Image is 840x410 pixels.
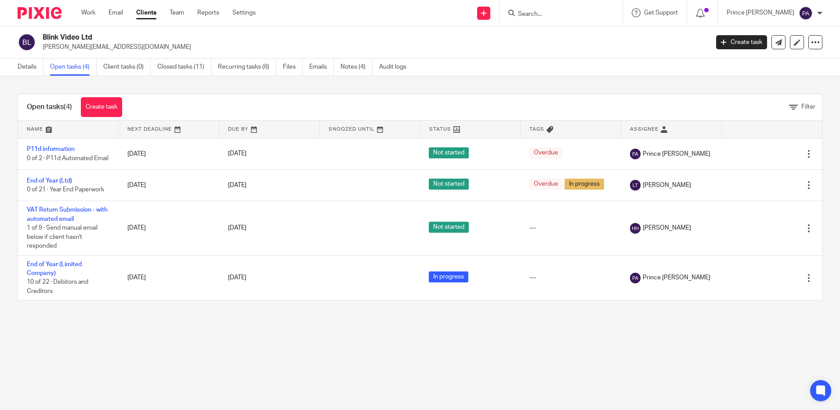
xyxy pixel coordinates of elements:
[103,59,151,76] a: Client tasks (0)
[283,59,303,76] a: Files
[228,275,246,281] span: [DATE]
[517,11,596,18] input: Search
[27,261,82,276] a: End of Year (Limited Company)
[218,59,276,76] a: Recurring tasks (6)
[81,97,122,117] a: Create task
[81,8,95,17] a: Work
[630,180,641,190] img: svg%3E
[529,179,562,190] span: Overdue
[529,273,612,282] div: ---
[228,182,246,188] span: [DATE]
[429,179,469,190] span: Not started
[529,127,544,132] span: Tags
[43,43,703,51] p: [PERSON_NAME][EMAIL_ADDRESS][DOMAIN_NAME]
[119,255,219,300] td: [DATE]
[429,271,468,282] span: In progress
[27,178,72,184] a: End of Year (Ltd)
[228,225,246,231] span: [DATE]
[43,33,571,42] h2: Blink Video Ltd
[119,138,219,169] td: [DATE]
[644,10,678,16] span: Get Support
[716,35,767,49] a: Create task
[64,103,72,110] span: (4)
[379,59,413,76] a: Audit logs
[18,59,43,76] a: Details
[565,179,604,190] span: In progress
[429,127,451,132] span: Status
[50,59,97,76] a: Open tasks (4)
[429,147,469,158] span: Not started
[27,225,98,249] span: 1 of 9 · Send manual email below if client hasn't responded
[18,33,36,51] img: svg%3E
[643,181,691,190] span: [PERSON_NAME]
[232,8,256,17] a: Settings
[170,8,184,17] a: Team
[197,8,219,17] a: Reports
[727,8,794,17] p: Prince [PERSON_NAME]
[27,279,88,295] span: 10 of 22 · Debitors and Creditors
[157,59,211,76] a: Closed tasks (11)
[529,223,612,232] div: ---
[228,151,246,157] span: [DATE]
[340,59,373,76] a: Notes (4)
[136,8,156,17] a: Clients
[27,187,104,193] span: 0 of 21 · Year End Paperwork
[643,273,710,282] span: Prince [PERSON_NAME]
[529,147,562,158] span: Overdue
[18,7,62,19] img: Pixie
[799,6,813,20] img: svg%3E
[329,127,375,132] span: Snoozed Until
[630,149,641,159] img: svg%3E
[429,222,469,233] span: Not started
[643,223,691,232] span: [PERSON_NAME]
[27,155,109,161] span: 0 of 2 · P11d Automated Email
[630,273,641,283] img: svg%3E
[630,223,641,234] img: svg%3E
[109,8,123,17] a: Email
[27,207,108,222] a: VAT Return Submission - with automated email
[119,169,219,201] td: [DATE]
[801,104,815,110] span: Filter
[27,146,75,152] a: P11d information
[27,102,72,112] h1: Open tasks
[309,59,334,76] a: Emails
[119,201,219,255] td: [DATE]
[643,150,710,158] span: Prince [PERSON_NAME]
